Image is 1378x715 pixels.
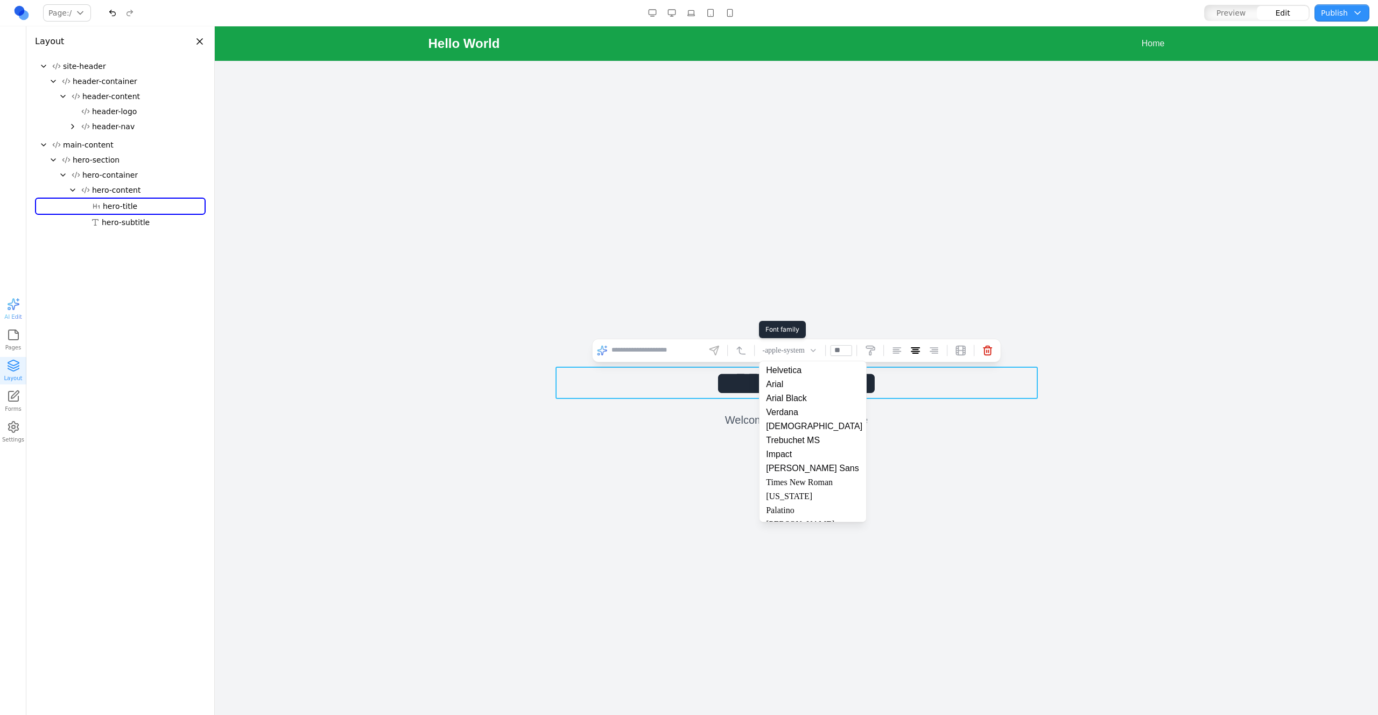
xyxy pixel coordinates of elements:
[49,77,58,86] button: Collapse
[87,215,206,230] button: hero-subtitle
[545,379,651,393] div: Verdana
[68,122,77,131] button: Expand
[92,106,137,117] span: header-logo
[663,4,680,22] button: Desktop
[103,201,137,212] span: hero-title
[92,185,140,195] span: hero-content
[545,435,651,449] div: [PERSON_NAME] Sans
[4,313,22,321] span: AI Edit
[1314,4,1369,22] button: Publish
[545,477,651,491] div: Palatino
[77,119,206,134] button: header-nav
[67,89,206,104] button: header-content
[544,295,591,312] div: Font family
[59,171,67,179] button: Collapse
[58,152,206,167] button: hero-section
[545,449,651,463] div: Times New Roman
[73,155,119,165] span: hero-section
[683,4,700,22] button: Laptop
[1276,8,1290,18] span: Edit
[545,337,651,351] div: Helvetica
[1217,8,1246,18] span: Preview
[43,4,91,22] button: Page:/
[545,351,651,365] div: Arial
[77,183,206,198] button: hero-content
[702,4,719,22] button: Tablet
[545,421,651,435] div: Impact
[644,4,661,22] button: Desktop Wide
[73,76,137,87] span: header-container
[82,170,138,180] span: hero-container
[92,121,135,132] span: header-nav
[545,491,651,505] div: [PERSON_NAME]
[194,36,206,47] button: Close panel
[63,61,106,72] span: site-header
[39,141,48,149] button: Collapse
[58,74,206,89] button: header-container
[102,217,150,228] span: hero-subtitle
[545,365,651,379] div: Arial Black
[35,35,64,48] h3: Layout
[48,59,206,74] button: site-header
[67,167,206,183] button: hero-container
[545,463,651,477] div: [US_STATE]
[544,314,606,334] button: -apple-system
[39,62,48,71] button: Collapse
[49,156,58,164] button: Collapse
[63,139,114,150] span: main-content
[215,26,1378,715] iframe: Preview
[721,4,739,22] button: Mobile
[545,407,651,421] div: Trebuchet MS
[545,393,651,407] div: [DEMOGRAPHIC_DATA]
[59,92,67,101] button: Collapse
[82,91,140,102] span: header-content
[547,319,590,329] span: -apple-system
[77,104,206,119] button: header-logo
[68,186,77,194] button: Collapse
[88,199,205,214] button: hero-title
[401,386,763,401] p: Welcome to your new website
[48,137,206,152] button: main-content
